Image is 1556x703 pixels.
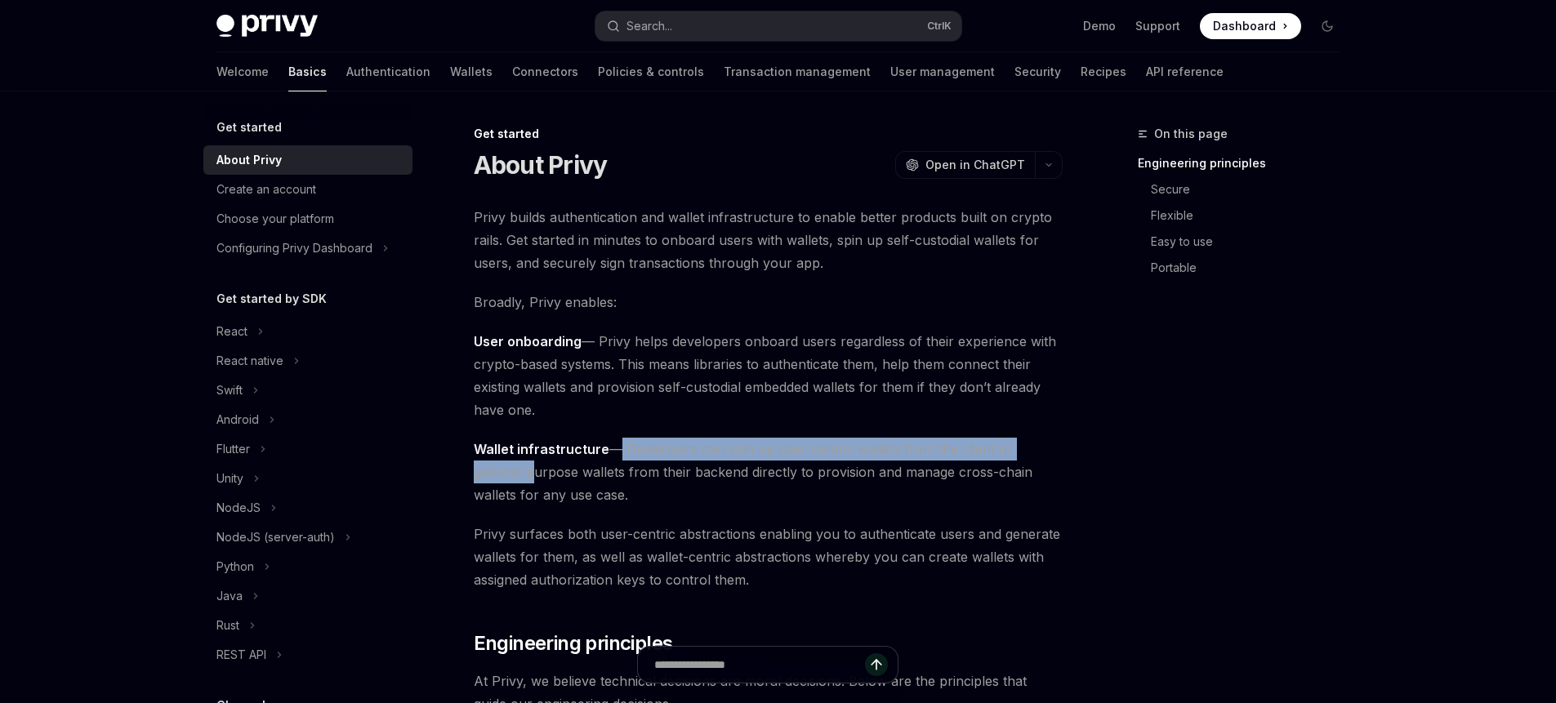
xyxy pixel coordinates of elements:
a: Connectors [512,52,578,91]
div: Search... [626,16,672,36]
div: REST API [216,645,266,665]
div: React [216,322,247,341]
h5: Get started [216,118,282,137]
a: Create an account [203,175,412,204]
div: Choose your platform [216,209,334,229]
a: Transaction management [724,52,871,91]
a: Secure [1138,176,1353,202]
span: Broadly, Privy enables: [474,291,1063,314]
div: Swift [216,380,243,400]
div: Configuring Privy Dashboard [216,238,372,258]
button: Toggle NodeJS section [203,493,412,523]
span: Ctrl K [927,20,952,33]
a: Engineering principles [1138,150,1353,176]
button: Toggle Flutter section [203,434,412,464]
div: React native [216,351,283,371]
a: Security [1014,52,1061,91]
h1: About Privy [474,150,608,180]
a: About Privy [203,145,412,175]
div: About Privy [216,150,282,170]
a: Portable [1138,255,1353,281]
button: Toggle Java section [203,581,412,611]
h5: Get started by SDK [216,289,327,309]
a: Basics [288,52,327,91]
span: Engineering principles [474,630,673,656]
div: Rust [216,616,239,635]
a: Flexible [1138,202,1353,229]
button: Toggle dark mode [1314,13,1340,39]
button: Toggle Rust section [203,611,412,640]
button: Open in ChatGPT [895,151,1035,179]
div: Get started [474,126,1063,142]
div: Java [216,586,243,606]
strong: Wallet infrastructure [474,441,609,457]
a: User management [890,52,995,91]
a: Choose your platform [203,204,412,234]
input: Ask a question... [654,647,865,683]
a: Policies & controls [598,52,704,91]
div: Python [216,557,254,576]
button: Toggle Swift section [203,376,412,405]
div: NodeJS (server-auth) [216,527,335,547]
button: Toggle Configuring Privy Dashboard section [203,234,412,263]
a: Dashboard [1200,13,1301,39]
a: Wallets [450,52,493,91]
span: Dashboard [1213,18,1276,34]
div: Android [216,410,259,429]
span: Privy builds authentication and wallet infrastructure to enable better products built on crypto r... [474,206,1063,274]
a: Recipes [1081,52,1126,91]
button: Send message [865,653,888,676]
button: Toggle REST API section [203,640,412,670]
a: Support [1135,18,1180,34]
button: Toggle React native section [203,346,412,376]
button: Open search [595,11,961,41]
div: Flutter [216,439,250,459]
div: Unity [216,469,243,488]
a: Demo [1083,18,1116,34]
div: NodeJS [216,498,261,518]
a: API reference [1146,52,1224,91]
a: Easy to use [1138,229,1353,255]
button: Toggle Android section [203,405,412,434]
button: Toggle Unity section [203,464,412,493]
button: Toggle React section [203,317,412,346]
a: Authentication [346,52,430,91]
img: dark logo [216,15,318,38]
a: Welcome [216,52,269,91]
button: Toggle Python section [203,552,412,581]
div: Create an account [216,180,316,199]
span: — Privy helps developers onboard users regardless of their experience with crypto-based systems. ... [474,330,1063,421]
strong: User onboarding [474,333,582,349]
span: — Developers can spin up user-centric wallets from the client or general-purpose wallets from the... [474,438,1063,506]
span: Privy surfaces both user-centric abstractions enabling you to authenticate users and generate wal... [474,523,1063,591]
button: Toggle NodeJS (server-auth) section [203,523,412,552]
span: On this page [1154,124,1228,144]
span: Open in ChatGPT [925,157,1025,173]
